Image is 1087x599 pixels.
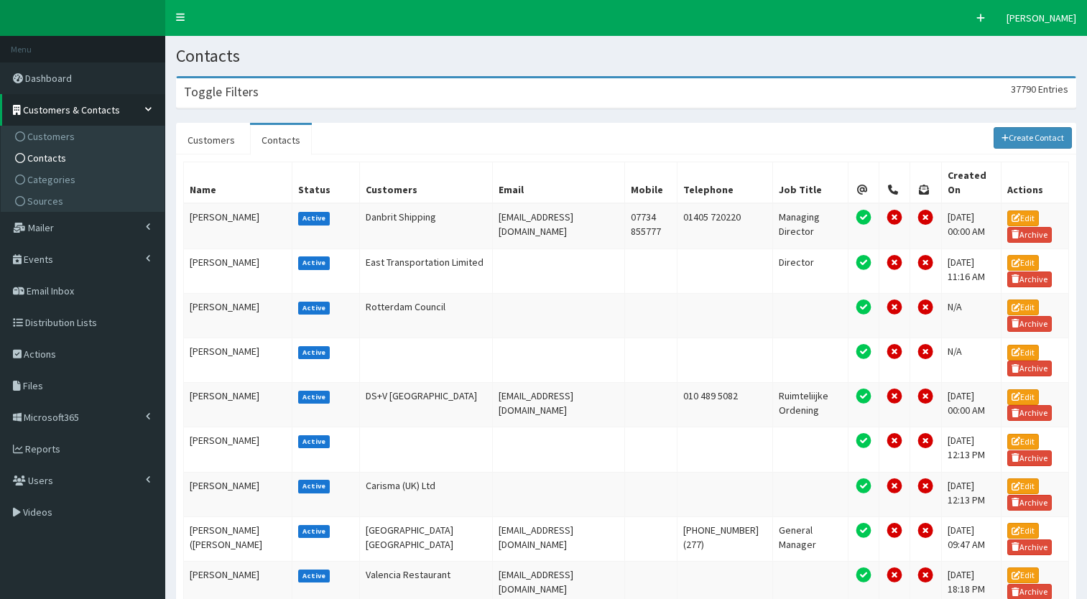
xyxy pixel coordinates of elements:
[184,472,292,516] td: [PERSON_NAME]
[1007,405,1052,421] a: Archive
[184,516,292,561] td: [PERSON_NAME] ([PERSON_NAME]
[298,525,330,538] label: Active
[25,442,60,455] span: Reports
[184,293,292,338] td: [PERSON_NAME]
[848,162,879,204] th: Email Permission
[184,427,292,472] td: [PERSON_NAME]
[28,221,54,234] span: Mailer
[360,472,493,516] td: Carisma (UK) Ltd
[624,162,677,204] th: Mobile
[677,383,772,427] td: 010 489 5082
[4,190,165,212] a: Sources
[298,391,330,404] label: Active
[184,85,259,98] h3: Toggle Filters
[941,162,1001,204] th: Created On
[360,516,493,561] td: [GEOGRAPHIC_DATA] [GEOGRAPHIC_DATA]
[23,379,43,392] span: Files
[1007,299,1039,315] a: Edit
[23,103,120,116] span: Customers & Contacts
[184,249,292,293] td: [PERSON_NAME]
[1007,316,1052,332] a: Archive
[941,203,1001,249] td: [DATE] 00:00 AM
[1007,389,1039,405] a: Edit
[1007,450,1052,466] a: Archive
[250,125,312,155] a: Contacts
[677,516,772,561] td: [PHONE_NUMBER] (277)
[25,316,97,329] span: Distribution Lists
[1038,83,1068,96] span: Entries
[4,147,165,169] a: Contacts
[360,162,493,204] th: Customers
[298,302,330,315] label: Active
[298,435,330,448] label: Active
[941,516,1001,561] td: [DATE] 09:47 AM
[24,348,56,361] span: Actions
[941,427,1001,472] td: [DATE] 12:13 PM
[4,169,165,190] a: Categories
[1007,210,1039,226] a: Edit
[184,338,292,382] td: [PERSON_NAME]
[493,383,625,427] td: [EMAIL_ADDRESS][DOMAIN_NAME]
[772,249,848,293] td: Director
[27,152,66,164] span: Contacts
[879,162,910,204] th: Telephone Permission
[23,506,52,519] span: Videos
[184,203,292,249] td: [PERSON_NAME]
[493,203,625,249] td: [EMAIL_ADDRESS][DOMAIN_NAME]
[184,383,292,427] td: [PERSON_NAME]
[1007,523,1039,539] a: Edit
[27,130,75,143] span: Customers
[298,570,330,582] label: Active
[176,47,1076,65] h1: Contacts
[1007,271,1052,287] a: Archive
[910,162,941,204] th: Post Permission
[941,383,1001,427] td: [DATE] 00:00 AM
[1007,539,1052,555] a: Archive
[1007,227,1052,243] a: Archive
[1007,345,1039,361] a: Edit
[298,256,330,269] label: Active
[184,162,292,204] th: Name
[360,293,493,338] td: Rotterdam Council
[176,125,246,155] a: Customers
[624,203,677,249] td: 07734 855777
[25,72,72,85] span: Dashboard
[1007,495,1052,511] a: Archive
[677,162,772,204] th: Telephone
[360,383,493,427] td: DS+V [GEOGRAPHIC_DATA]
[24,411,79,424] span: Microsoft365
[493,516,625,561] td: [EMAIL_ADDRESS][DOMAIN_NAME]
[360,203,493,249] td: Danbrit Shipping
[772,203,848,249] td: Managing Director
[27,173,75,186] span: Categories
[1007,434,1039,450] a: Edit
[1007,567,1039,583] a: Edit
[298,212,330,225] label: Active
[4,126,165,147] a: Customers
[772,162,848,204] th: Job Title
[1007,361,1052,376] a: Archive
[1007,11,1076,24] span: [PERSON_NAME]
[941,338,1001,382] td: N/A
[1007,255,1039,271] a: Edit
[677,203,772,249] td: 01405 720220
[28,474,53,487] span: Users
[941,472,1001,516] td: [DATE] 12:13 PM
[1007,478,1039,494] a: Edit
[27,284,74,297] span: Email Inbox
[772,516,848,561] td: General Manager
[27,195,63,208] span: Sources
[941,249,1001,293] td: [DATE] 11:16 AM
[994,127,1073,149] a: Create Contact
[1011,83,1036,96] span: 37790
[493,162,625,204] th: Email
[360,249,493,293] td: East Transportation Limited
[1002,162,1069,204] th: Actions
[24,253,53,266] span: Events
[772,383,848,427] td: Ruimteliijke Ordening
[298,346,330,359] label: Active
[298,480,330,493] label: Active
[292,162,360,204] th: Status
[941,293,1001,338] td: N/A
